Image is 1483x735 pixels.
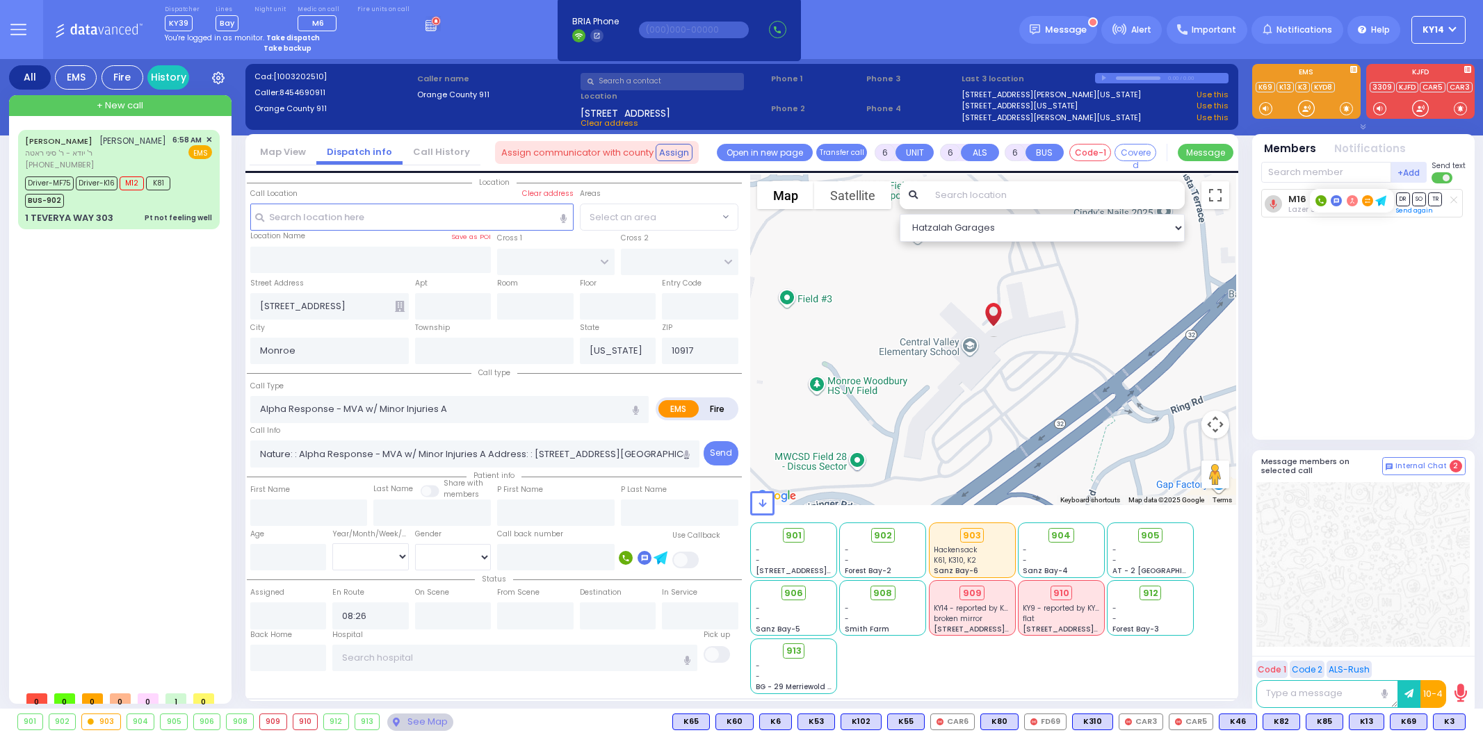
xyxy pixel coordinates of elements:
button: Drag Pegman onto the map to open Street View [1201,461,1229,488]
span: Internal Chat [1395,461,1447,471]
span: Phone 1 [771,73,861,85]
div: See map [387,713,453,731]
input: Search location [926,181,1184,209]
div: EMS [55,65,97,90]
a: Use this [1197,100,1229,112]
div: K82 [1263,713,1300,730]
span: 913 [786,644,802,658]
span: Send text [1432,160,1466,171]
span: 6:58 AM [172,135,202,145]
span: Phone 3 [866,73,957,85]
span: Status [475,574,513,584]
label: Last Name [373,484,413,495]
div: BLS [1072,713,1113,730]
a: KYD8 [1311,82,1335,92]
div: 913 [355,714,380,729]
span: KY14 - reported by K90 [934,603,1014,613]
span: 2 [1450,460,1462,472]
label: ZIP [662,322,672,333]
label: Areas [580,188,601,199]
button: Toggle fullscreen view [1201,181,1229,209]
span: [PERSON_NAME] [99,135,166,147]
label: Hospital [332,629,363,641]
label: Call Type [250,381,284,392]
span: - [1112,545,1117,555]
span: Sanz Bay-6 [934,565,978,576]
strong: Take dispatch [266,33,320,43]
label: Orange County 911 [254,103,413,115]
button: ALS-Rush [1327,661,1372,678]
div: BLS [1349,713,1384,730]
button: Members [1264,141,1316,157]
a: Open this area in Google Maps (opens a new window) [754,487,800,505]
div: K6 [759,713,792,730]
div: K80 [980,713,1019,730]
label: Room [497,278,518,289]
span: 0 [54,693,75,704]
span: 902 [874,529,892,543]
label: In Service [662,587,697,598]
div: BLS [1263,713,1300,730]
label: Caller name [417,73,576,85]
img: comment-alt.png [1386,463,1393,470]
label: Gender [415,529,441,540]
label: Floor [580,278,597,289]
span: M12 [120,176,144,190]
span: BUS-902 [25,194,64,208]
label: Clear address [522,188,574,199]
div: Pt not feeling well [145,213,212,223]
label: Lines [216,6,238,14]
label: Call back number [497,529,563,540]
label: Age [250,529,264,540]
label: Township [415,322,450,333]
div: BLS [887,713,925,730]
span: - [845,613,849,624]
span: + New call [97,99,143,113]
label: State [580,322,599,333]
div: All [9,65,51,90]
span: broken mirror [934,613,982,624]
label: Fire units on call [357,6,410,14]
div: BLS [759,713,792,730]
div: K13 [1349,713,1384,730]
span: Location [472,177,517,188]
label: Cross 1 [497,233,522,244]
div: BLS [1219,713,1257,730]
div: Year/Month/Week/Day [332,529,409,540]
img: Logo [55,21,147,38]
span: - [1023,555,1027,565]
label: Apt [415,278,428,289]
label: Turn off text [1432,171,1454,185]
div: BLS [980,713,1019,730]
span: Phone 2 [771,103,861,115]
label: Street Address [250,278,304,289]
span: Bay [216,15,238,31]
label: En Route [332,587,364,598]
span: You're logged in as monitor. [165,33,264,43]
div: K85 [1306,713,1343,730]
h5: Message members on selected call [1261,457,1382,475]
div: BLS [1433,713,1466,730]
div: FD69 [1024,713,1067,730]
label: EMS [658,400,699,418]
a: KJFD [1396,82,1418,92]
span: Hackensack [934,545,977,555]
div: 906 [194,714,220,729]
label: From Scene [497,587,540,598]
a: CAR3 [1447,82,1473,92]
span: EMS [188,145,212,159]
img: Google [754,487,800,505]
div: K310 [1072,713,1113,730]
label: Call Location [250,188,298,199]
input: (000)000-00000 [639,22,749,38]
label: Save as POI [451,232,491,242]
button: Notifications [1334,141,1406,157]
span: [STREET_ADDRESS][PERSON_NAME] [756,565,887,576]
div: CAR5 [1169,713,1213,730]
label: Location [581,90,766,102]
span: ר' יודא - ר' סיני ראטה [25,147,166,159]
img: red-radio-icon.svg [1125,718,1132,725]
a: History [147,65,189,90]
button: Code 1 [1256,661,1288,678]
span: Sanz Bay-4 [1023,565,1068,576]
